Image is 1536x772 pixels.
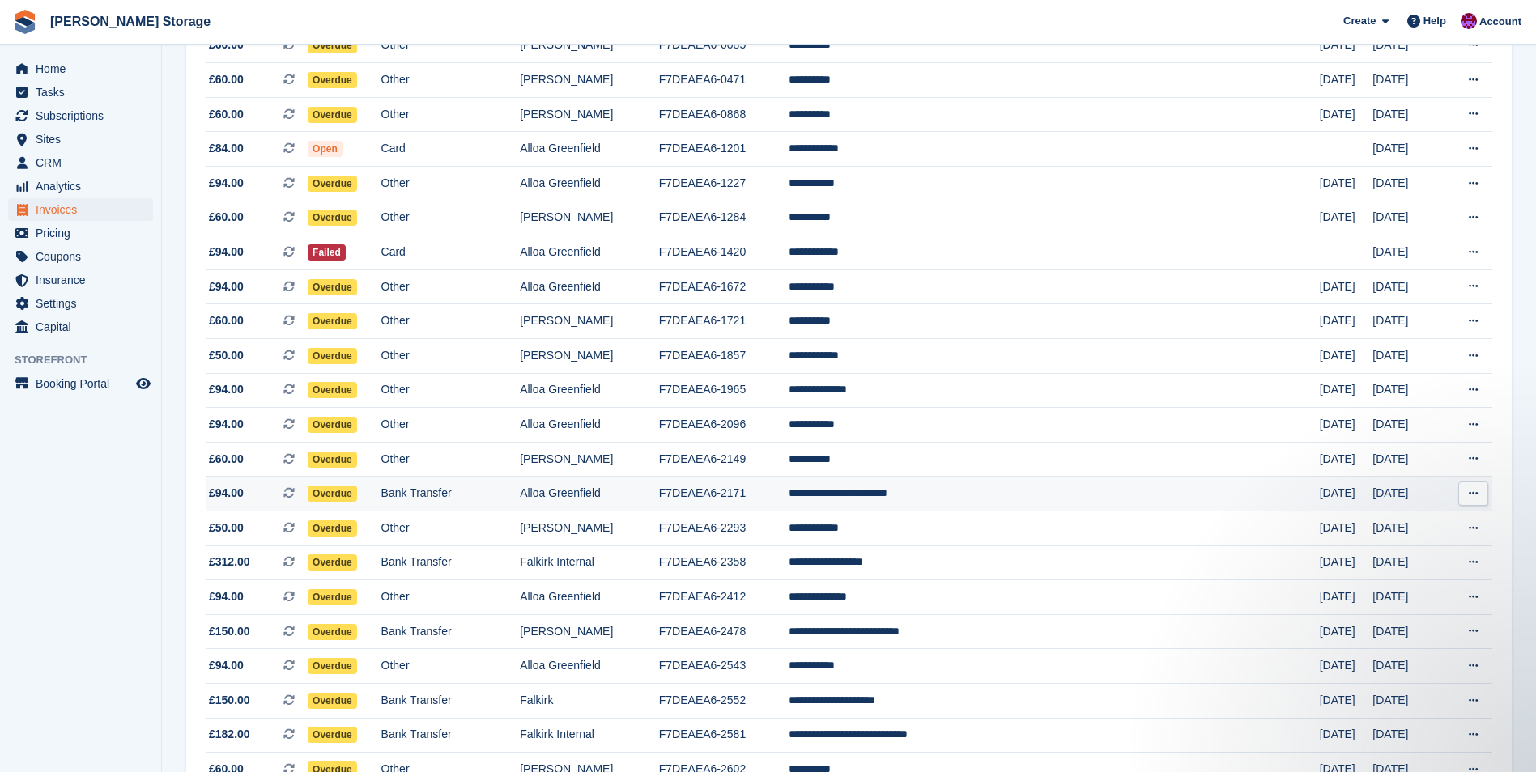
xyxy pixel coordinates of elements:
[1372,28,1441,63] td: [DATE]
[1372,477,1441,511] td: [DATE]
[520,339,659,374] td: [PERSON_NAME]
[308,176,357,192] span: Overdue
[1320,339,1373,374] td: [DATE]
[659,339,789,374] td: F7DEAEA6-1857
[1343,13,1376,29] span: Create
[659,477,789,511] td: F7DEAEA6-2171
[1320,63,1373,98] td: [DATE]
[1320,28,1373,63] td: [DATE]
[1372,97,1441,132] td: [DATE]
[209,554,250,571] span: £312.00
[1320,304,1373,339] td: [DATE]
[520,718,659,753] td: Falkirk Internal
[1372,167,1441,201] td: [DATE]
[381,28,521,63] td: Other
[659,580,789,615] td: F7DEAEA6-2412
[1320,545,1373,580] td: [DATE]
[209,381,244,398] span: £94.00
[8,175,153,197] a: menu
[520,649,659,684] td: Alloa Greenfield
[659,442,789,477] td: F7DEAEA6-2149
[659,718,789,753] td: F7DEAEA6-2581
[8,372,153,395] a: menu
[209,71,244,88] span: £60.00
[209,588,244,605] span: £94.00
[209,657,244,674] span: £94.00
[1320,201,1373,235] td: [DATE]
[209,726,250,743] span: £182.00
[1320,373,1373,408] td: [DATE]
[659,201,789,235] td: F7DEAEA6-1284
[381,339,521,374] td: Other
[36,198,133,221] span: Invoices
[520,408,659,443] td: Alloa Greenfield
[1372,63,1441,98] td: [DATE]
[36,128,133,151] span: Sites
[15,352,161,368] span: Storefront
[1372,580,1441,615] td: [DATE]
[381,442,521,477] td: Other
[36,175,133,197] span: Analytics
[13,10,37,34] img: stora-icon-8386f47178a22dfd0bd8f6a31ec36ba5ce8667c1dd55bd0f319d3a0aa187defe.svg
[8,245,153,268] a: menu
[520,304,659,339] td: [PERSON_NAME]
[520,97,659,132] td: [PERSON_NAME]
[308,279,357,295] span: Overdue
[381,132,521,167] td: Card
[1461,13,1477,29] img: Audra Whitelaw
[381,269,521,304] td: Other
[381,649,521,684] td: Other
[8,269,153,291] a: menu
[8,104,153,127] a: menu
[308,658,357,674] span: Overdue
[308,72,357,88] span: Overdue
[308,452,357,468] span: Overdue
[659,167,789,201] td: F7DEAEA6-1227
[209,692,250,709] span: £150.00
[381,97,521,132] td: Other
[520,63,659,98] td: [PERSON_NAME]
[1320,683,1373,718] td: [DATE]
[659,63,789,98] td: F7DEAEA6-0471
[308,313,357,329] span: Overdue
[520,477,659,511] td: Alloa Greenfield
[659,28,789,63] td: F7DEAEA6-0085
[659,683,789,718] td: F7DEAEA6-2552
[209,485,244,502] span: £94.00
[659,235,789,270] td: F7DEAEA6-1420
[381,683,521,718] td: Bank Transfer
[308,37,357,53] span: Overdue
[1320,614,1373,649] td: [DATE]
[1372,304,1441,339] td: [DATE]
[520,373,659,408] td: Alloa Greenfield
[308,210,357,226] span: Overdue
[8,222,153,244] a: menu
[1320,97,1373,132] td: [DATE]
[1320,408,1373,443] td: [DATE]
[36,81,133,104] span: Tasks
[1320,477,1373,511] td: [DATE]
[520,28,659,63] td: [PERSON_NAME]
[659,97,789,132] td: F7DEAEA6-0868
[520,269,659,304] td: Alloa Greenfield
[209,451,244,468] span: £60.00
[1479,14,1521,30] span: Account
[308,624,357,640] span: Overdue
[308,107,357,123] span: Overdue
[381,235,521,270] td: Card
[209,175,244,192] span: £94.00
[520,683,659,718] td: Falkirk
[520,132,659,167] td: Alloa Greenfield
[520,201,659,235] td: [PERSON_NAME]
[209,278,244,295] span: £94.00
[381,408,521,443] td: Other
[1372,614,1441,649] td: [DATE]
[381,511,521,546] td: Other
[520,167,659,201] td: Alloa Greenfield
[308,382,357,398] span: Overdue
[381,477,521,511] td: Bank Transfer
[209,623,250,640] span: £150.00
[308,589,357,605] span: Overdue
[308,727,357,743] span: Overdue
[520,580,659,615] td: Alloa Greenfield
